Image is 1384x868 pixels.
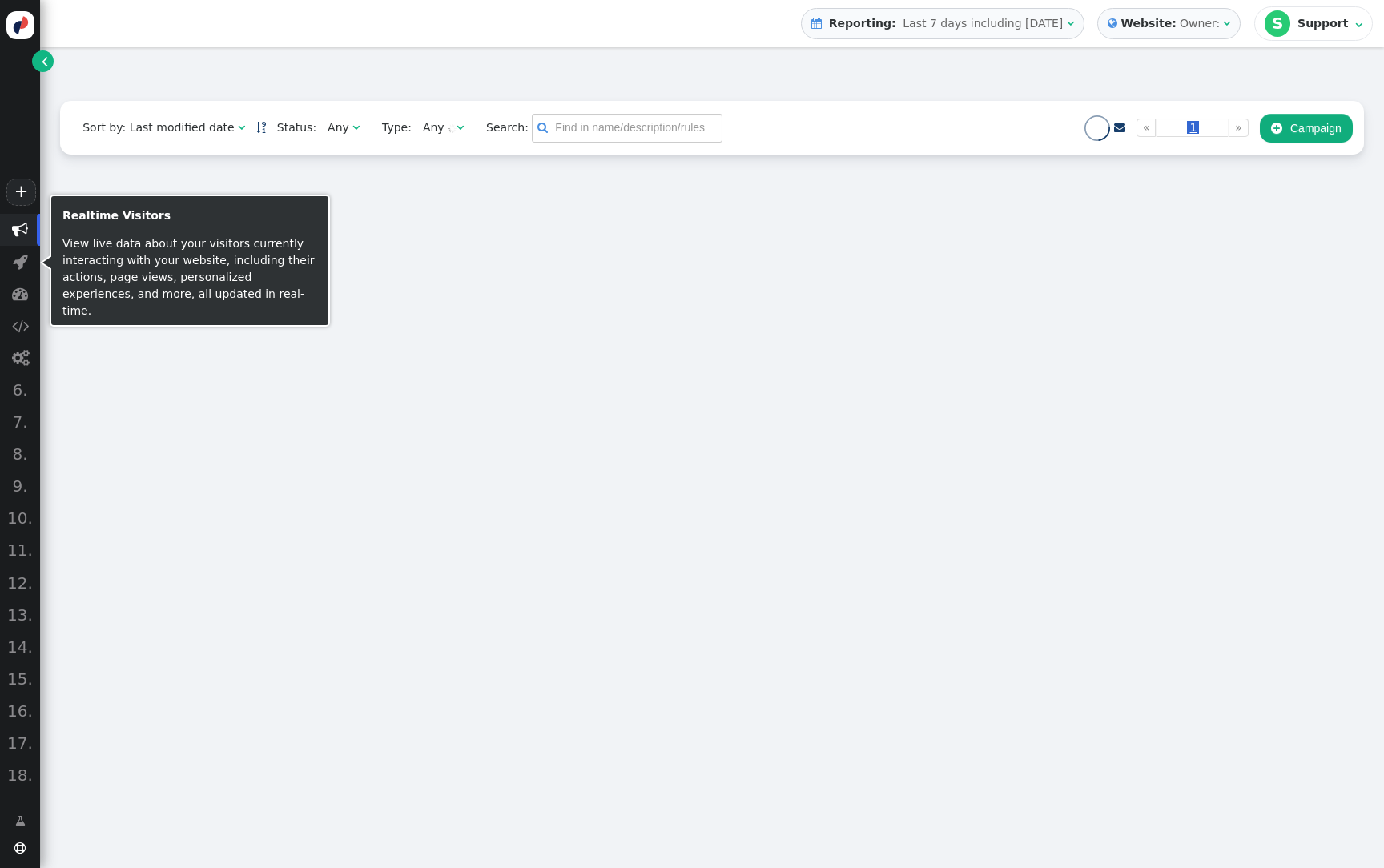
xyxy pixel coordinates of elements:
[1297,17,1352,30] div: Support
[1114,122,1125,133] span: 
[12,222,28,238] span: 
[903,17,1063,30] span: Last 7 days including [DATE]
[371,119,412,136] span: Type:
[352,122,360,133] span: 
[1271,122,1282,135] span: 
[6,179,35,206] a: +
[328,119,349,136] div: Any
[1114,121,1125,134] a: 
[457,122,464,133] span: 
[1180,15,1220,32] div: Owner:
[1265,10,1290,36] div: S
[1355,19,1362,30] span: 
[4,806,37,835] a: 
[811,18,822,29] span: 
[42,53,48,70] span: 
[1229,119,1249,137] a: »
[82,119,234,136] div: Sort by: Last modified date
[266,119,316,136] span: Status:
[62,209,171,222] b: Realtime Visitors
[423,119,445,136] div: Any
[1137,119,1157,137] a: «
[6,11,34,39] img: logo-icon.svg
[12,286,28,302] span: 
[32,50,54,72] a: 
[14,842,26,854] span: 
[475,121,529,134] span: Search:
[256,122,266,133] span: Sorted in descending order
[256,121,266,134] a: 
[1187,121,1199,134] span: 1
[1108,15,1117,32] span: 
[1067,18,1074,29] span: 
[448,124,457,133] img: loading.gif
[12,350,29,366] span: 
[1223,18,1230,29] span: 
[62,235,317,319] p: View live data about your visitors currently interacting with your website, including their actio...
[15,813,26,830] span: 
[238,122,245,133] span: 
[532,114,722,143] input: Find in name/description/rules
[537,119,548,136] span: 
[12,318,29,334] span: 
[1260,114,1353,143] button: Campaign
[826,17,899,30] b: Reporting:
[13,254,28,270] span: 
[1117,15,1180,32] b: Website:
